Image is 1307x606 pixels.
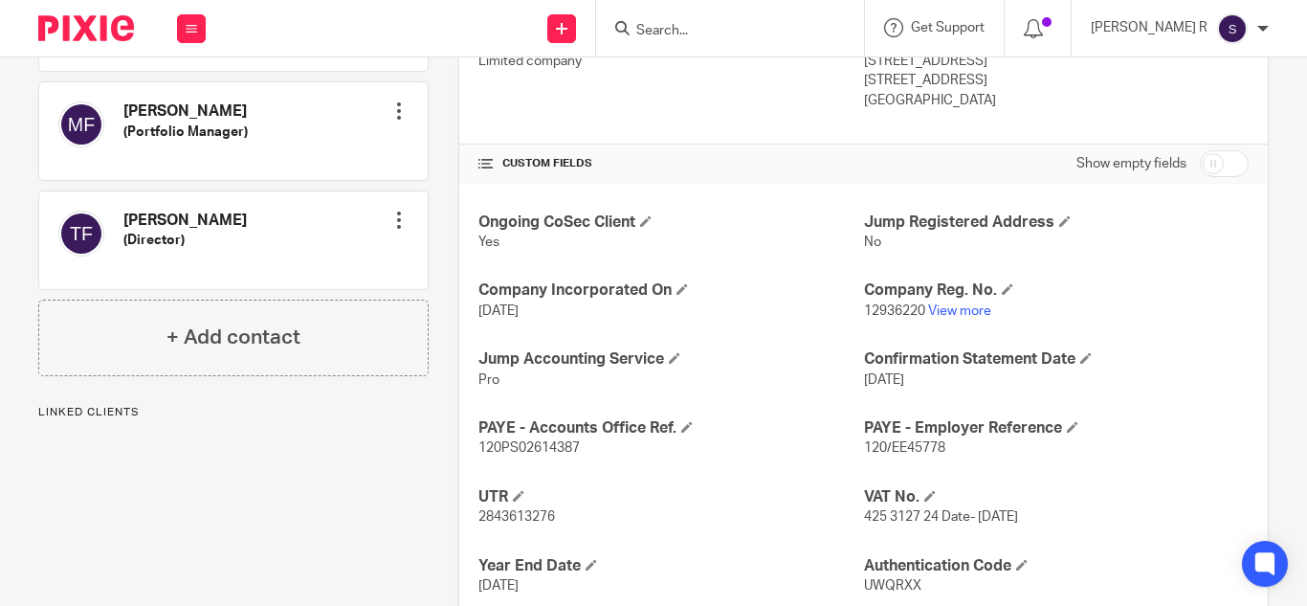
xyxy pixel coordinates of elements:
[911,21,985,34] span: Get Support
[123,211,247,231] h4: [PERSON_NAME]
[864,579,921,593] span: UWQRXX
[864,71,1249,90] p: [STREET_ADDRESS]
[864,349,1249,370] h4: Confirmation Statement Date
[478,556,863,576] h4: Year End Date
[38,15,134,41] img: Pixie
[123,101,248,122] h4: [PERSON_NAME]
[864,52,1249,71] p: [STREET_ADDRESS]
[1217,13,1248,44] img: svg%3E
[478,373,499,387] span: Pro
[1076,154,1186,173] label: Show empty fields
[478,510,555,524] span: 2843613276
[478,236,499,249] span: Yes
[634,23,807,40] input: Search
[864,418,1249,438] h4: PAYE - Employer Reference
[123,123,248,142] h5: (Portfolio Manager)
[166,323,300,352] h4: + Add contact
[864,510,1018,524] span: 425 3127 24 Date- [DATE]
[864,213,1249,233] h4: Jump Registered Address
[1091,18,1207,37] p: [PERSON_NAME] R
[478,418,863,438] h4: PAYE - Accounts Office Ref.
[864,556,1249,576] h4: Authentication Code
[478,487,863,507] h4: UTR
[478,156,863,171] h4: CUSTOM FIELDS
[478,349,863,370] h4: Jump Accounting Service
[864,487,1249,507] h4: VAT No.
[928,304,991,318] a: View more
[864,236,881,249] span: No
[478,441,580,455] span: 120PS02614387
[864,441,945,455] span: 120/EE45778
[58,101,104,147] img: svg%3E
[478,52,863,71] p: Limited company
[478,579,519,593] span: [DATE]
[123,231,247,250] h5: (Director)
[478,304,519,318] span: [DATE]
[478,281,863,301] h4: Company Incorporated On
[864,373,904,387] span: [DATE]
[38,405,429,420] p: Linked clients
[478,213,863,233] h4: Ongoing CoSec Client
[58,211,104,257] img: svg%3E
[864,304,925,318] span: 12936220
[864,281,1249,301] h4: Company Reg. No.
[864,91,1249,110] p: [GEOGRAPHIC_DATA]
